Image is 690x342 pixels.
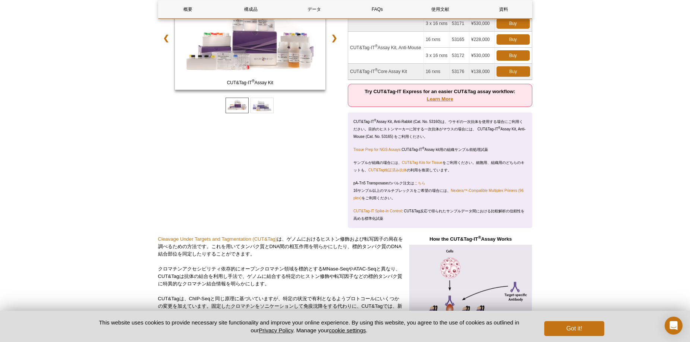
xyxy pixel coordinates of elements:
a: CUT&Tag Kits for Tissue [402,161,442,165]
a: Buy [497,18,530,29]
td: 16 rxns [424,32,450,48]
a: ❮ [158,29,174,47]
strong: How the CUT&Tag-IT Assay Works [429,236,512,242]
strong: Try CUT&Tag-IT Express for an easier CUT&Tag assay workflow: [365,89,515,102]
td: 53172 [450,48,469,64]
a: 資料 [474,0,533,18]
a: CUT&Tag検証済み抗体 [368,168,407,172]
p: pA-Tn5 Transposaseのバルク注文は [353,180,527,187]
td: ¥530,000 [469,48,495,64]
td: CUT&Tag-IT Core Assay Kit [348,64,424,80]
td: ¥530,000 [469,16,495,32]
sup: ® [422,146,425,150]
button: cookie settings [329,327,366,333]
a: 使用文献 [411,0,470,18]
a: Cleavage Under Targets and Tagmentation (CUT&Tag) [158,236,277,242]
a: Tissue Prep for NGS Assays: [353,148,401,152]
a: Buy [497,66,530,77]
p: : CUT&Tag反応で得られたサンプルデータ間における比較解析の信頼性を高める標準化試薬 [353,208,527,222]
a: CUT&Tag-IT Spike-In Control [353,209,402,213]
sup: ® [478,235,481,240]
td: 53176 [450,64,469,80]
a: Privacy Policy [259,327,293,333]
a: Buy [497,50,530,61]
a: Nextera™-Compatible Multiplex Primers (96 plex) [353,189,524,200]
div: Open Intercom Messenger [665,317,683,335]
td: CUT&Tag-IT Assay Kit, Anti-Mouse [348,32,424,64]
a: Buy [497,34,530,45]
td: 3 x 16 rxns [424,16,450,32]
p: This website uses cookies to provide necessary site functionality and improve your online experie... [86,319,532,334]
td: ¥138,000 [469,64,495,80]
p: クロマチンアクセシビリティ依存的にオープンクロマチン領域を標的とするMNase-SeqやATAC-Seqと異なり、CUT&Tagは抗体の結合を利用し手法で、ゲノムに結合する特定のヒストン修飾や転... [158,265,404,288]
a: Learn More [427,96,453,102]
a: こちら [414,181,425,185]
sup: ® [375,68,378,72]
p: CUT&Tag-IT Assay Kit, Anti-Rabbit (Cat. No. 53160)は、ウサギの一次抗体を使用する場合にご利用ください。目的のヒストンマーカーに対する一次抗体がマ... [353,118,527,140]
a: 構成品 [221,0,281,18]
a: データ [284,0,344,18]
button: Got it! [544,321,604,336]
p: CUT&Tag-IT Assay kit用の組織サンプル前処理試薬 [353,146,527,153]
sup: ® [498,126,500,130]
sup: ® [375,44,378,48]
a: ❯ [326,29,342,47]
a: FAQs [347,0,407,18]
p: CUT&Tagは、ChIP-Seqと同じ原理に基づいていますが、特定の状況で有利となるようプロトコールにいくつかの変更を加えています。固定したクロマチンをソニケーションして免疫沈降をする代わりに... [158,295,404,340]
span: CUT&Tag-IT Assay Kit [176,79,324,86]
p: 16サンプル以上のマルチプレックスをご希望の場合には、 をご利用ください。 [353,187,527,202]
td: 16 rxns [424,64,450,80]
p: は、ゲノムにおけるヒストン修飾および転写因子の局在を調べるための方法です。これを用いてタンパク質とDNA間の相互作用を明らかにしたり、標的タンパク質のDNA結合部位を同定したりすることができます。 [158,235,404,258]
td: ¥228,000 [469,32,495,48]
sup: ® [252,79,254,83]
td: 53165 [450,32,469,48]
td: 3 x 16 rxns [424,48,450,64]
p: サンプルが組織の場合には、 をご利用ください。細胞用、組織用のどちらのキットも、 の利用を推奨しています。 [353,159,527,174]
td: 53171 [450,16,469,32]
sup: ® [374,118,376,122]
a: 概要 [158,0,218,18]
